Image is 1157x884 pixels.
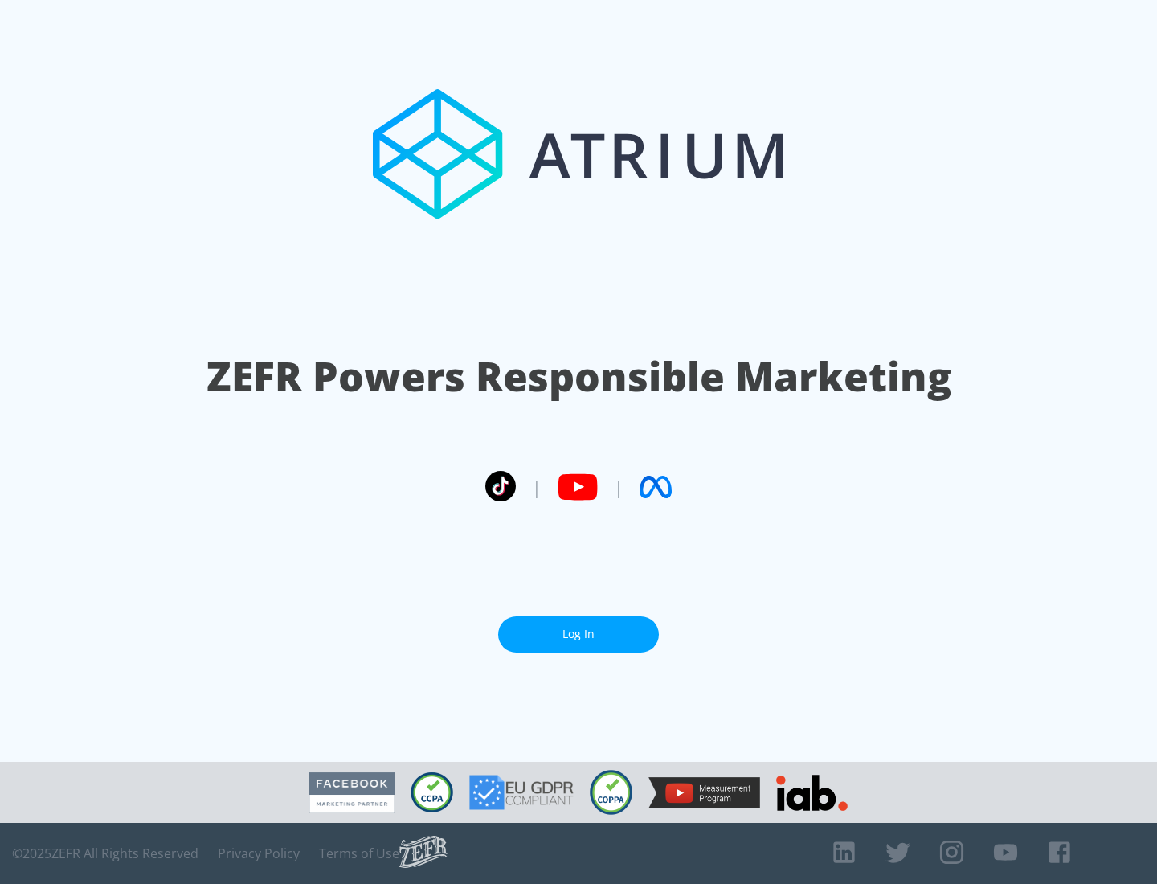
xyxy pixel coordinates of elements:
img: COPPA Compliant [590,770,632,815]
img: Facebook Marketing Partner [309,772,395,813]
img: CCPA Compliant [411,772,453,812]
span: © 2025 ZEFR All Rights Reserved [12,845,198,861]
img: GDPR Compliant [469,775,574,810]
span: | [614,475,623,499]
a: Terms of Use [319,845,399,861]
img: YouTube Measurement Program [648,777,760,808]
a: Privacy Policy [218,845,300,861]
img: IAB [776,775,848,811]
span: | [532,475,542,499]
h1: ZEFR Powers Responsible Marketing [206,349,951,404]
a: Log In [498,616,659,653]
